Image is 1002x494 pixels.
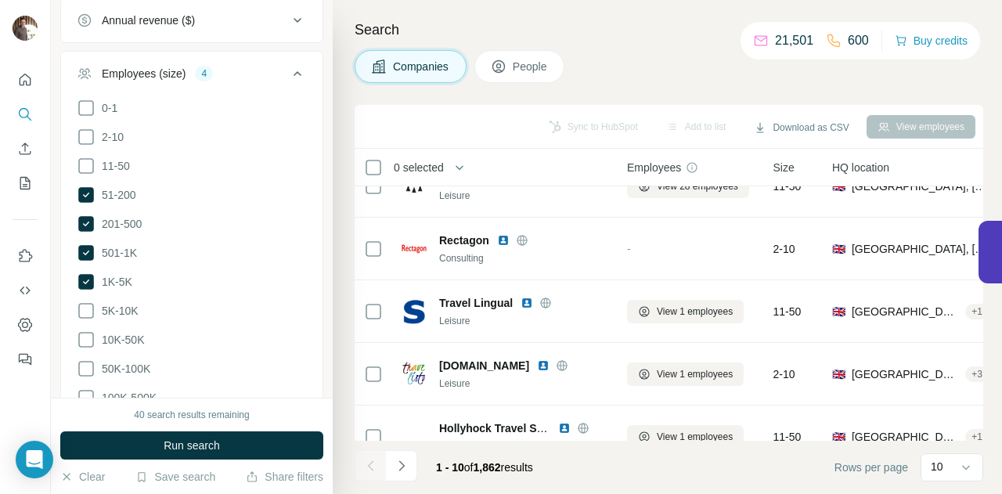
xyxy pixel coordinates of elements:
span: Hollyhock Travel Services HTS Travel [439,422,634,435]
div: Leisure [439,314,608,328]
button: Navigate to next page [386,450,417,481]
img: Logo of Hollyhock Travel Services HTS Travel [402,432,427,440]
span: 🇬🇧 [832,304,845,319]
button: Enrich CSV [13,135,38,163]
div: Travel [439,439,608,453]
span: 50K-100K [96,361,150,377]
span: HQ location [832,160,889,175]
img: Logo of Travel Lingual [402,299,427,324]
span: results [436,461,533,474]
span: 🇬🇧 [832,366,845,382]
span: 11-50 [96,158,130,174]
img: LinkedIn logo [521,297,533,309]
span: [GEOGRAPHIC_DATA], [GEOGRAPHIC_DATA], [GEOGRAPHIC_DATA] [852,304,959,319]
div: Leisure [439,377,608,391]
button: Run search [60,431,323,460]
button: My lists [13,169,38,197]
span: 0-1 [96,100,117,116]
span: 🇬🇧 [832,241,845,257]
span: [DOMAIN_NAME] [439,358,529,373]
span: 🇬🇧 [832,429,845,445]
span: [GEOGRAPHIC_DATA], [GEOGRAPHIC_DATA] [852,429,959,445]
button: Employees (size)4 [61,55,323,99]
span: People [513,59,549,74]
img: LinkedIn logo [497,234,510,247]
span: Rows per page [834,460,908,475]
span: 2-10 [773,366,795,382]
div: 40 search results remaining [134,408,249,422]
button: Clear [60,469,105,485]
img: Logo of Rectagon [402,236,427,261]
span: 11-50 [773,304,802,319]
div: Open Intercom Messenger [16,441,53,478]
span: View 1 employees [657,430,733,444]
span: of [464,461,474,474]
button: Save search [135,469,215,485]
span: 51-200 [96,187,136,203]
button: Annual revenue ($) [61,2,323,39]
button: Search [13,100,38,128]
span: [GEOGRAPHIC_DATA], [GEOGRAPHIC_DATA] [852,366,959,382]
span: View 1 employees [657,305,733,319]
span: Companies [393,59,450,74]
p: 600 [848,31,869,50]
span: 1 - 10 [436,461,464,474]
div: Annual revenue ($) [102,13,195,28]
img: Avatar [13,16,38,41]
button: Dashboard [13,311,38,339]
div: Leisure [439,189,608,203]
span: 0 selected [394,160,444,175]
button: Share filters [246,469,323,485]
span: 5K-10K [96,303,139,319]
h4: Search [355,19,983,41]
button: Use Surfe on LinkedIn [13,242,38,270]
div: + 3 [965,367,989,381]
img: LinkedIn logo [558,422,571,435]
button: View 1 employees [627,362,744,386]
button: Use Surfe API [13,276,38,305]
div: + 1 [965,305,989,319]
button: Feedback [13,345,38,373]
img: Logo of travelisto.com [402,362,427,387]
div: + 1 [965,430,989,444]
span: [GEOGRAPHIC_DATA], [GEOGRAPHIC_DATA] [852,241,989,257]
button: Download as CSV [743,116,860,139]
div: 4 [195,67,213,81]
div: Employees (size) [102,66,186,81]
span: 2-10 [96,129,124,145]
p: 10 [931,459,943,474]
span: 10K-50K [96,332,144,348]
button: View 1 employees [627,300,744,323]
button: Buy credits [895,30,968,52]
span: Size [773,160,795,175]
img: LinkedIn logo [537,359,550,372]
span: Travel Lingual [439,295,513,311]
p: 21,501 [775,31,813,50]
span: 501-1K [96,245,137,261]
button: View 1 employees [627,425,744,449]
span: Employees [627,160,681,175]
span: 1K-5K [96,274,132,290]
span: 201-500 [96,216,142,232]
span: 100K-500K [96,390,157,406]
span: 11-50 [773,429,802,445]
span: 1,862 [474,461,501,474]
button: Quick start [13,66,38,94]
span: 2-10 [773,241,795,257]
div: Consulting [439,251,608,265]
span: Rectagon [439,233,489,248]
span: Run search [164,438,220,453]
span: View 1 employees [657,367,733,381]
span: - [627,243,631,255]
